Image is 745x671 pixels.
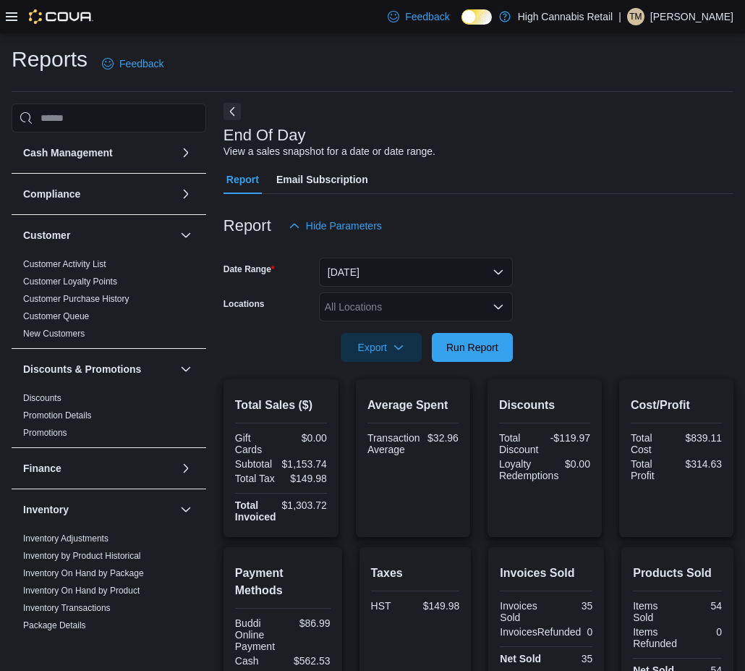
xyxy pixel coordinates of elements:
div: Buddi Online Payment [235,617,280,652]
button: Next [223,103,241,120]
div: $86.99 [286,617,331,629]
span: Discounts [23,392,61,404]
input: Dark Mode [461,9,492,25]
a: Feedback [96,49,169,78]
a: Customer Queue [23,311,89,321]
h2: Average Spent [367,397,459,414]
div: Loyalty Redemptions [499,458,559,481]
div: Discounts & Promotions [12,389,206,447]
span: Hide Parameters [306,219,382,233]
button: Run Report [432,333,513,362]
h1: Reports [12,45,88,74]
button: Inventory [23,502,174,517]
a: Discounts [23,393,61,403]
button: Open list of options [493,301,504,313]
h2: Total Sales ($) [235,397,327,414]
div: Subtotal [235,458,276,470]
a: Inventory Adjustments [23,533,108,544]
div: Total Discount [499,432,542,455]
span: Promotion Details [23,410,92,421]
div: View a sales snapshot for a date or date range. [223,144,435,159]
span: Feedback [119,56,163,71]
div: $1,303.72 [282,499,327,511]
div: Total Profit [631,458,673,481]
button: Compliance [177,185,195,203]
button: Inventory [177,501,195,518]
button: Hide Parameters [283,211,388,240]
div: Cash [235,655,280,667]
h3: End Of Day [223,127,306,144]
a: Inventory On Hand by Product [23,586,140,596]
img: Cova [29,9,93,24]
div: 54 [681,600,722,612]
div: $0.00 [284,432,327,444]
div: $839.11 [679,432,722,444]
div: 0 [683,626,722,638]
a: Inventory On Hand by Package [23,568,144,578]
h3: Cash Management [23,145,113,160]
button: Discounts & Promotions [177,360,195,378]
button: Discounts & Promotions [23,362,174,376]
strong: Total Invoiced [235,499,276,523]
a: Inventory Transactions [23,603,111,613]
button: Cash Management [177,144,195,161]
p: [PERSON_NAME] [650,8,733,25]
span: Feedback [405,9,449,24]
div: $562.53 [286,655,331,667]
span: Inventory by Product Historical [23,550,141,562]
p: | [618,8,621,25]
span: Report [226,165,259,194]
h2: Discounts [499,397,590,414]
h2: Payment Methods [235,565,331,599]
div: $314.63 [679,458,722,470]
span: Customer Purchase History [23,293,129,305]
div: 0 [587,626,592,638]
button: Finance [177,460,195,477]
h2: Taxes [371,565,460,582]
span: Inventory Adjustments [23,533,108,544]
h2: Invoices Sold [500,565,592,582]
div: $149.98 [284,473,327,484]
span: New Customers [23,328,85,339]
button: Finance [23,461,174,476]
button: Customer [177,227,195,244]
p: High Cannabis Retail [518,8,613,25]
span: Promotions [23,427,67,439]
span: Email Subscription [276,165,368,194]
div: $0.00 [564,458,590,470]
span: Export [349,333,413,362]
a: Customer Loyalty Points [23,277,117,287]
h3: Customer [23,228,70,242]
button: [DATE] [319,258,513,287]
button: Customer [23,228,174,242]
div: Items Sold [633,600,674,623]
span: Inventory Transactions [23,602,111,614]
h2: Cost/Profit [631,397,722,414]
span: Package Details [23,620,86,631]
div: Total Tax [235,473,278,484]
div: $1,153.74 [282,458,327,470]
h2: Products Sold [633,565,722,582]
h3: Inventory [23,502,69,517]
h3: Discounts & Promotions [23,362,141,376]
span: Customer Queue [23,311,89,322]
a: Inventory by Product Historical [23,551,141,561]
div: Transaction Average [367,432,420,455]
a: Customer Purchase History [23,294,129,304]
strong: Net Sold [500,653,541,664]
a: Feedback [382,2,455,31]
button: Compliance [23,187,174,201]
span: Inventory On Hand by Package [23,567,144,579]
div: Items Refunded [633,626,677,649]
span: TM [629,8,642,25]
div: 35 [549,653,592,664]
a: Package Details [23,620,86,630]
a: Promotions [23,428,67,438]
span: Run Report [446,340,498,355]
div: $149.98 [418,600,459,612]
button: Cash Management [23,145,174,160]
a: Promotion Details [23,410,92,421]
